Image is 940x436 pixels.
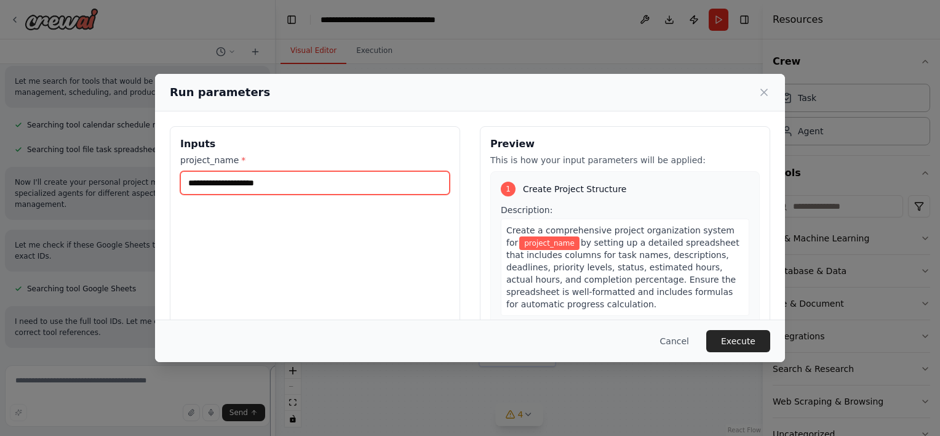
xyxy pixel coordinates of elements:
label: project_name [180,154,450,166]
h3: Inputs [180,137,450,151]
span: Variable: project_name [519,236,580,250]
span: by setting up a detailed spreadsheet that includes columns for task names, descriptions, deadline... [506,238,739,309]
p: This is how your input parameters will be applied: [490,154,760,166]
div: 1 [501,182,516,196]
button: Execute [706,330,770,352]
h3: Preview [490,137,760,151]
span: Create Project Structure [523,183,626,195]
h2: Run parameters [170,84,270,101]
span: Create a comprehensive project organization system for [506,225,735,248]
span: Description: [501,205,552,215]
button: Cancel [650,330,699,352]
